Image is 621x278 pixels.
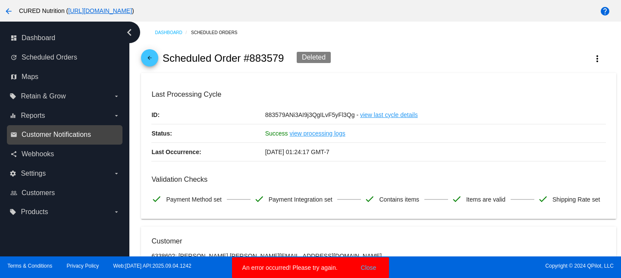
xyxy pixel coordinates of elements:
[19,7,134,14] span: CURED Nutrition ( )
[10,151,17,158] i: share
[113,263,191,269] a: Web:[DATE] API:2025.09.04.1242
[269,190,332,208] span: Payment Integration set
[592,54,602,64] mat-icon: more_vert
[113,112,120,119] i: arrow_drop_down
[9,170,16,177] i: settings
[364,194,375,204] mat-icon: check
[22,189,55,197] span: Customers
[68,7,132,14] a: [URL][DOMAIN_NAME]
[254,194,264,204] mat-icon: check
[265,130,288,137] span: Success
[10,73,17,80] i: map
[144,55,155,65] mat-icon: arrow_back
[242,263,379,272] simple-snack-bar: An error occurred! Please try again.
[538,194,548,204] mat-icon: check
[22,54,77,61] span: Scheduled Orders
[358,263,379,272] button: Close
[297,52,331,63] div: Deleted
[3,6,14,16] mat-icon: arrow_back
[9,112,16,119] i: equalizer
[113,208,120,215] i: arrow_drop_down
[22,34,55,42] span: Dashboard
[10,190,17,196] i: people_outline
[10,147,120,161] a: share Webhooks
[452,194,462,204] mat-icon: check
[290,124,345,142] a: view processing logs
[151,237,605,245] h3: Customer
[21,112,45,120] span: Reports
[155,26,191,39] a: Dashboard
[163,52,284,64] h2: Scheduled Order #883579
[10,70,120,84] a: map Maps
[10,128,120,142] a: email Customer Notifications
[552,190,600,208] span: Shipping Rate set
[191,26,245,39] a: Scheduled Orders
[10,35,17,41] i: dashboard
[379,190,419,208] span: Contains items
[265,111,358,118] span: 883579ANi3AI9j3QgILvF5yFl3Qg -
[122,25,136,39] i: chevron_left
[67,263,99,269] a: Privacy Policy
[10,51,120,64] a: update Scheduled Orders
[151,106,265,124] p: ID:
[7,263,52,269] a: Terms & Conditions
[151,253,605,259] p: 6338602: [PERSON_NAME] [PERSON_NAME][EMAIL_ADDRESS][DOMAIN_NAME]
[22,150,54,158] span: Webhooks
[318,263,614,269] span: Copyright © 2024 QPilot, LLC
[113,93,120,100] i: arrow_drop_down
[360,106,418,124] a: view last cycle details
[10,54,17,61] i: update
[21,92,66,100] span: Retain & Grow
[151,90,605,98] h3: Last Processing Cycle
[600,6,610,16] mat-icon: help
[151,194,162,204] mat-icon: check
[10,31,120,45] a: dashboard Dashboard
[21,170,46,177] span: Settings
[9,208,16,215] i: local_offer
[151,124,265,142] p: Status:
[113,170,120,177] i: arrow_drop_down
[466,190,505,208] span: Items are valid
[151,143,265,161] p: Last Occurrence:
[166,190,221,208] span: Payment Method set
[151,175,605,183] h3: Validation Checks
[22,131,91,139] span: Customer Notifications
[21,208,48,216] span: Products
[22,73,38,81] span: Maps
[10,186,120,200] a: people_outline Customers
[10,131,17,138] i: email
[265,148,329,155] span: [DATE] 01:24:17 GMT-7
[9,93,16,100] i: local_offer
